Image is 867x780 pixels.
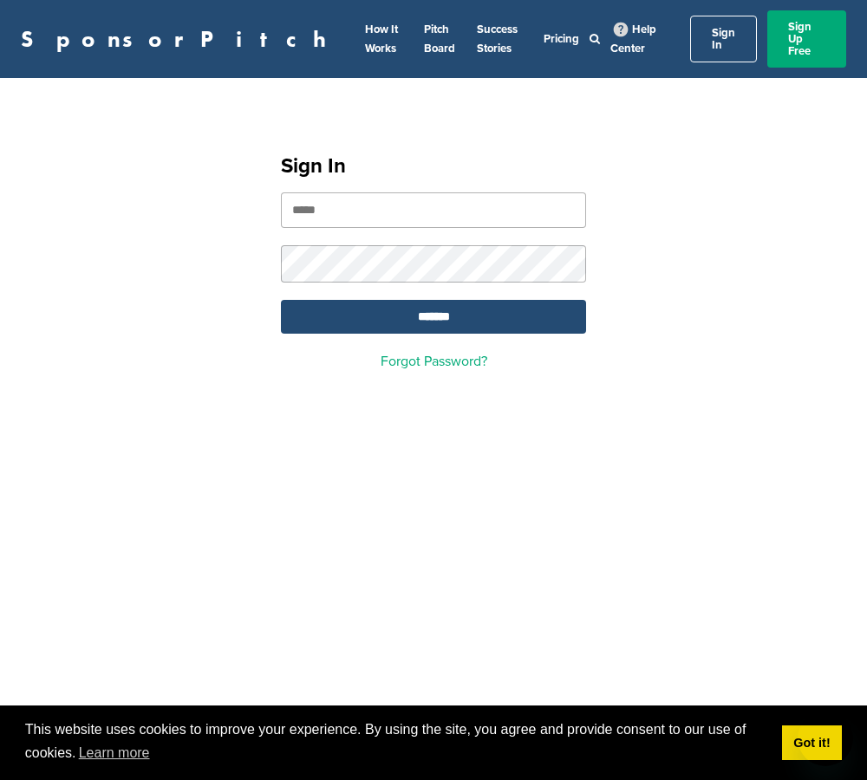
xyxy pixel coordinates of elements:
[798,711,853,766] iframe: Button to launch messaging window
[767,10,846,68] a: Sign Up Free
[381,353,487,370] a: Forgot Password?
[25,719,768,766] span: This website uses cookies to improve your experience. By using the site, you agree and provide co...
[610,19,656,59] a: Help Center
[76,740,153,766] a: learn more about cookies
[782,725,842,760] a: dismiss cookie message
[690,16,757,62] a: Sign In
[544,32,579,46] a: Pricing
[281,151,586,182] h1: Sign In
[21,28,337,50] a: SponsorPitch
[424,23,455,55] a: Pitch Board
[365,23,398,55] a: How It Works
[477,23,518,55] a: Success Stories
